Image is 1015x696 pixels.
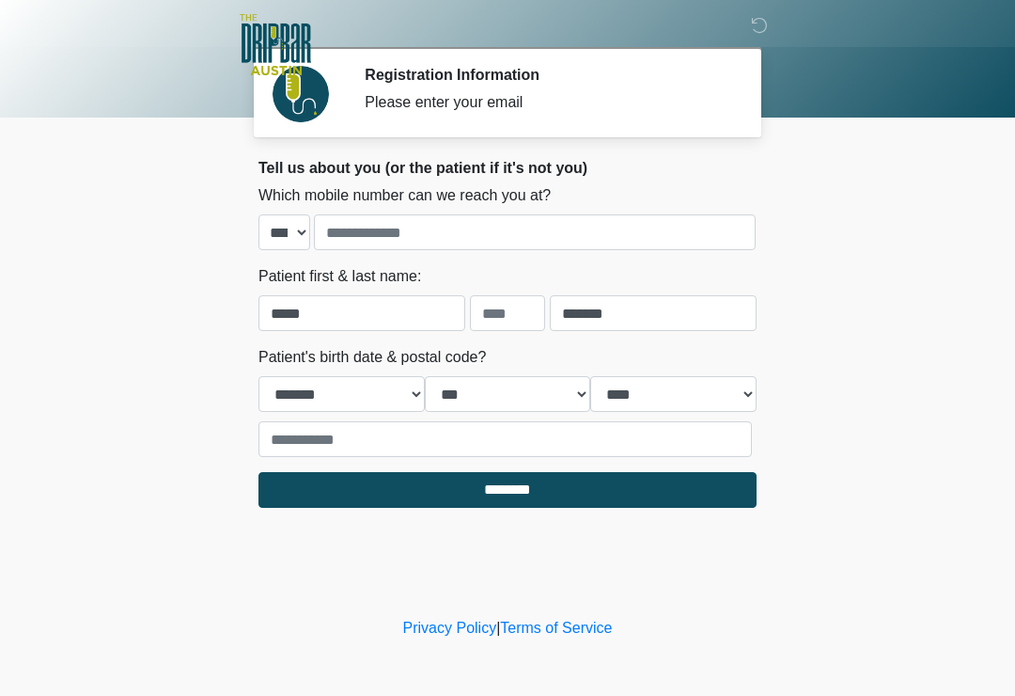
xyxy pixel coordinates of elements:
[500,620,612,636] a: Terms of Service
[496,620,500,636] a: |
[258,159,757,177] h2: Tell us about you (or the patient if it's not you)
[258,265,421,288] label: Patient first & last name:
[240,14,311,75] img: The DRIPBaR - Austin The Domain Logo
[258,346,486,369] label: Patient's birth date & postal code?
[365,91,728,114] div: Please enter your email
[403,620,497,636] a: Privacy Policy
[273,66,329,122] img: Agent Avatar
[258,184,551,207] label: Which mobile number can we reach you at?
